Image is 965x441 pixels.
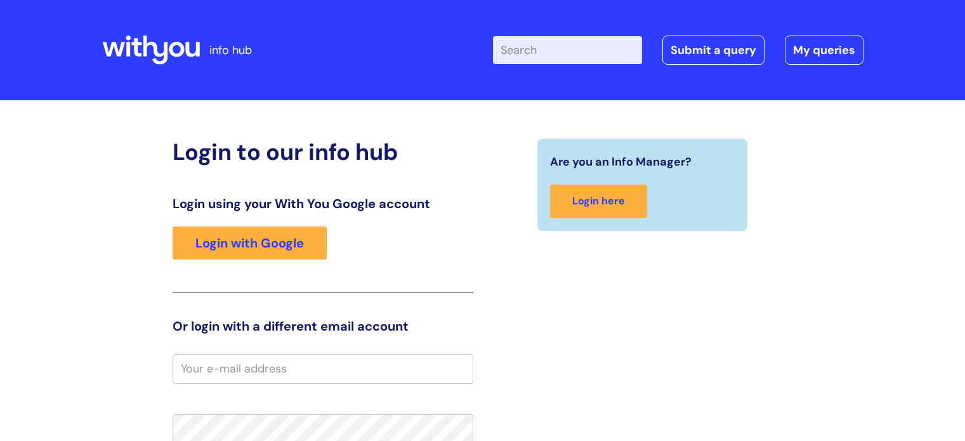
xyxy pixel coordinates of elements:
[550,152,692,172] span: Are you an Info Manager?
[173,138,473,166] h2: Login to our info hub
[173,319,473,334] h3: Or login with a different email account
[785,36,863,65] a: My queries
[209,40,252,60] p: info hub
[173,227,327,260] a: Login with Google
[173,196,473,211] h3: Login using your With You Google account
[662,36,765,65] a: Submit a query
[173,354,473,383] input: Your e-mail address
[493,36,642,64] input: Search
[550,185,647,218] a: Login here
